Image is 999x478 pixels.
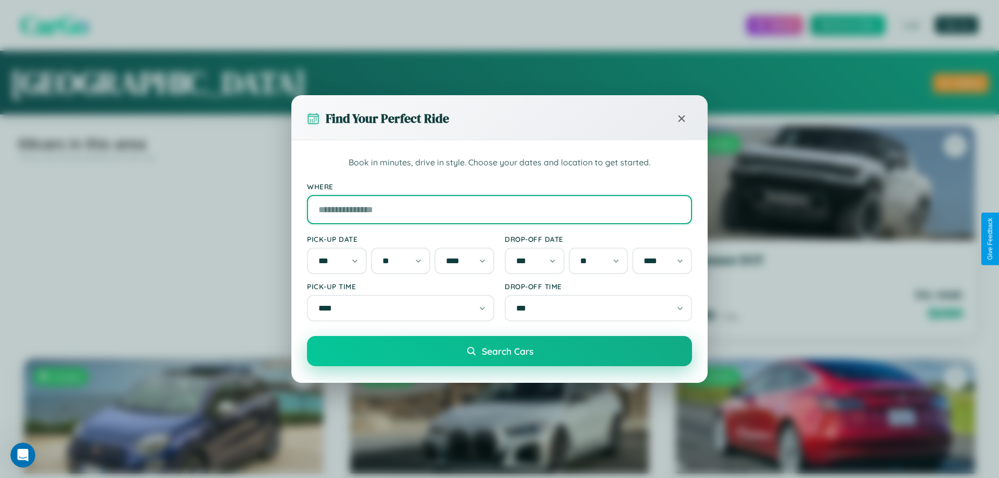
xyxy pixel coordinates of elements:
[307,182,692,191] label: Where
[307,336,692,366] button: Search Cars
[326,110,449,127] h3: Find Your Perfect Ride
[482,345,533,357] span: Search Cars
[505,282,692,291] label: Drop-off Time
[307,282,494,291] label: Pick-up Time
[307,235,494,243] label: Pick-up Date
[307,156,692,170] p: Book in minutes, drive in style. Choose your dates and location to get started.
[505,235,692,243] label: Drop-off Date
